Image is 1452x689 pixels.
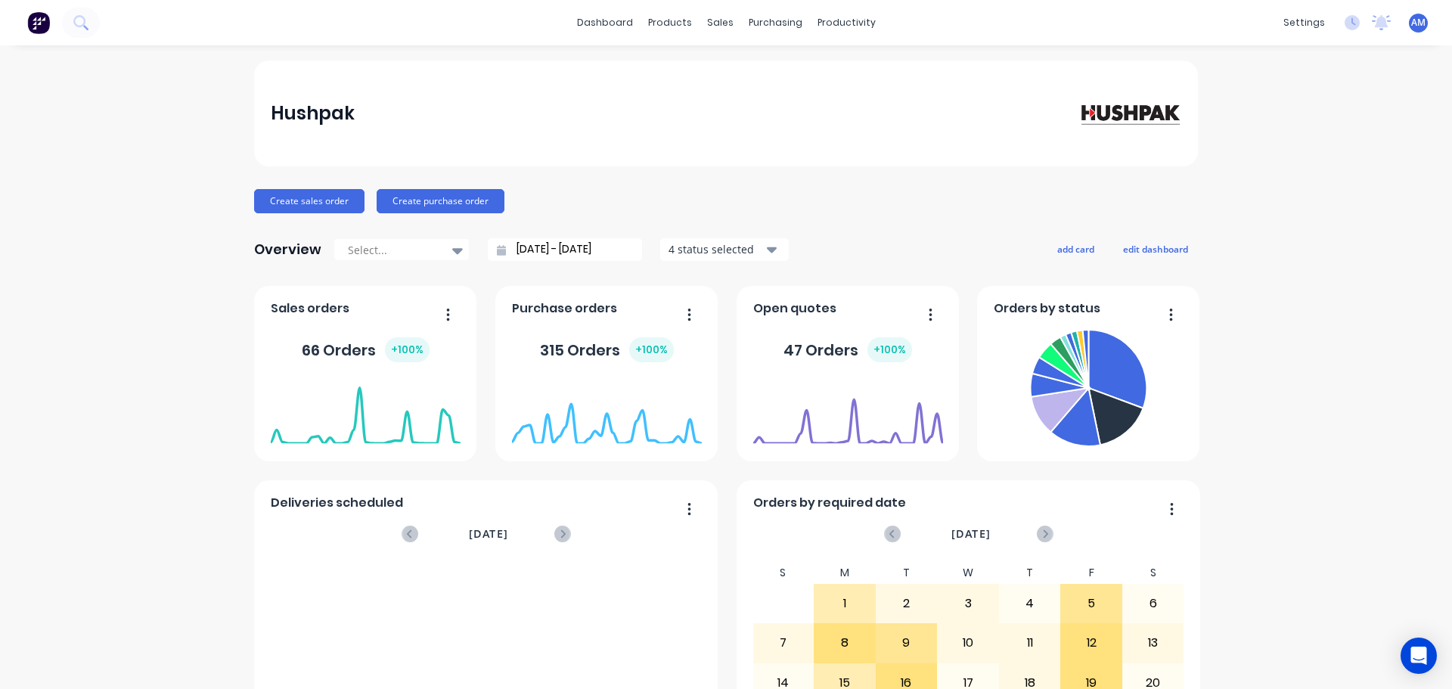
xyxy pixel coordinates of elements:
[1061,585,1122,622] div: 5
[1000,624,1060,662] div: 11
[641,11,700,34] div: products
[753,624,814,662] div: 7
[469,526,508,542] span: [DATE]
[994,299,1100,318] span: Orders by status
[783,337,912,362] div: 47 Orders
[1061,624,1122,662] div: 12
[254,234,321,265] div: Overview
[271,98,355,129] div: Hushpak
[302,337,430,362] div: 66 Orders
[1123,624,1184,662] div: 13
[1276,11,1333,34] div: settings
[669,241,764,257] div: 4 status selected
[814,562,876,584] div: M
[999,562,1061,584] div: T
[1113,239,1198,259] button: edit dashboard
[1060,562,1122,584] div: F
[814,624,875,662] div: 8
[1075,100,1181,126] img: Hushpak
[752,562,814,584] div: S
[753,299,836,318] span: Open quotes
[1123,585,1184,622] div: 6
[629,337,674,362] div: + 100 %
[814,585,875,622] div: 1
[385,337,430,362] div: + 100 %
[512,299,617,318] span: Purchase orders
[938,624,998,662] div: 10
[271,299,349,318] span: Sales orders
[951,526,991,542] span: [DATE]
[1047,239,1104,259] button: add card
[1000,585,1060,622] div: 4
[660,238,789,261] button: 4 status selected
[876,562,938,584] div: T
[876,624,937,662] div: 9
[741,11,810,34] div: purchasing
[540,337,674,362] div: 315 Orders
[569,11,641,34] a: dashboard
[377,189,504,213] button: Create purchase order
[1401,638,1437,674] div: Open Intercom Messenger
[254,189,365,213] button: Create sales order
[876,585,937,622] div: 2
[938,585,998,622] div: 3
[937,562,999,584] div: W
[27,11,50,34] img: Factory
[810,11,883,34] div: productivity
[1122,562,1184,584] div: S
[867,337,912,362] div: + 100 %
[700,11,741,34] div: sales
[1411,16,1426,29] span: AM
